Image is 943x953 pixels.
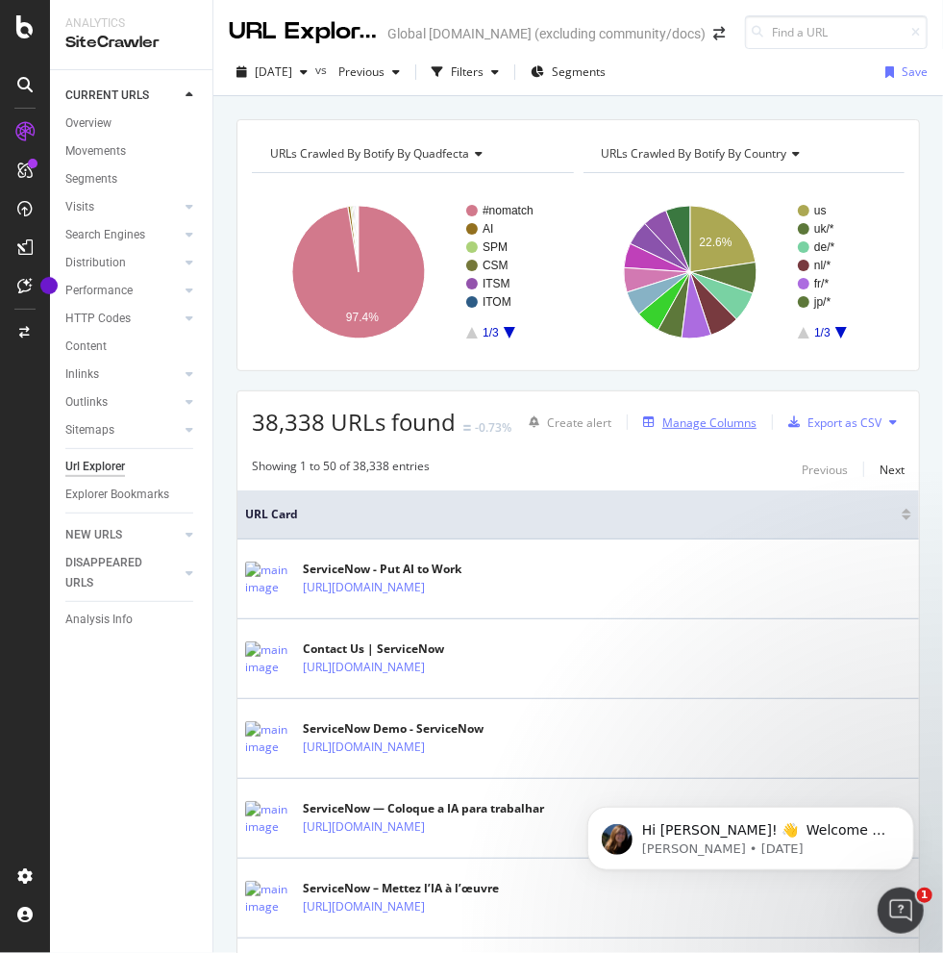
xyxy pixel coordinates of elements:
div: Sitemaps [65,420,114,440]
button: Save [878,57,928,88]
div: Segments [65,169,117,189]
a: Overview [65,113,199,134]
a: Visits [65,197,180,217]
div: Url Explorer [65,457,125,477]
img: main image [245,801,293,836]
div: arrow-right-arrow-left [714,27,726,40]
a: [URL][DOMAIN_NAME] [303,578,425,597]
text: 97.4% [346,311,379,324]
div: Export as CSV [807,414,881,431]
div: ServiceNow Demo - ServiceNow [303,720,509,738]
a: [URL][DOMAIN_NAME] [303,658,425,677]
span: 1 [917,888,932,903]
button: Filters [424,57,507,88]
text: 1/3 [483,326,499,339]
a: Sitemaps [65,420,180,440]
text: SPM [483,240,508,254]
text: us [814,204,827,217]
div: Movements [65,141,126,162]
div: Save [902,63,928,80]
a: Segments [65,169,199,189]
p: Message from Laura, sent 5d ago [84,74,332,91]
svg: A chart. [252,188,574,356]
span: 2025 Sep. 26th [255,63,292,80]
div: Filters [451,63,484,80]
div: Analysis Info [65,610,133,630]
div: Content [65,337,107,357]
div: SiteCrawler [65,32,197,54]
iframe: Intercom notifications message [558,766,943,901]
img: main image [245,562,293,596]
a: Analysis Info [65,610,199,630]
div: Outlinks [65,392,108,413]
div: Overview [65,113,112,134]
div: DISAPPEARED URLS [65,553,162,593]
a: DISAPPEARED URLS [65,553,180,593]
a: NEW URLS [65,525,180,545]
a: Url Explorer [65,457,199,477]
img: Equal [463,425,471,431]
a: Distribution [65,253,180,273]
h4: URLs Crawled By Botify By country [598,138,888,169]
div: Explorer Bookmarks [65,485,169,505]
button: Segments [523,57,613,88]
img: main image [245,881,293,915]
text: AI [483,222,493,236]
svg: A chart. [583,188,906,356]
div: HTTP Codes [65,309,131,329]
div: Previous [802,462,848,478]
a: HTTP Codes [65,309,180,329]
div: URL Explorer [229,15,381,48]
span: 38,338 URLs found [252,406,456,438]
div: ServiceNow – Mettez l’IA à l’œuvre [303,880,509,897]
button: [DATE] [229,57,315,88]
text: 1/3 [814,326,831,339]
div: Tooltip anchor [40,277,58,294]
div: ServiceNow — Coloque a IA para trabalhar [303,800,544,817]
img: main image [245,721,293,756]
div: NEW URLS [65,525,122,545]
div: ServiceNow - Put AI to Work [303,561,509,578]
text: ITSM [483,277,510,290]
div: Distribution [65,253,126,273]
a: CURRENT URLS [65,86,180,106]
a: Inlinks [65,364,180,385]
h4: URLs Crawled By Botify By quadfecta [266,138,557,169]
text: ITOM [483,295,511,309]
a: Explorer Bookmarks [65,485,199,505]
a: [URL][DOMAIN_NAME] [303,817,425,837]
a: [URL][DOMAIN_NAME] [303,897,425,916]
a: Movements [65,141,199,162]
iframe: Intercom live chat [878,888,924,934]
button: Export as CSV [781,407,881,438]
div: Showing 1 to 50 of 38,338 entries [252,458,430,481]
div: Create alert [547,414,611,431]
div: Performance [65,281,133,301]
text: #nomatch [483,204,534,217]
div: CURRENT URLS [65,86,149,106]
a: Search Engines [65,225,180,245]
text: 22.6% [699,236,732,249]
div: Next [880,462,905,478]
div: -0.73% [475,419,511,436]
div: Global [DOMAIN_NAME] (excluding community/docs) [388,24,707,43]
div: Search Engines [65,225,145,245]
span: Previous [331,63,385,80]
span: URLs Crawled By Botify By country [602,145,787,162]
a: Outlinks [65,392,180,413]
span: URL Card [245,506,897,523]
div: Manage Columns [662,414,757,431]
a: Performance [65,281,180,301]
button: Previous [802,458,848,481]
img: main image [245,641,293,676]
button: Previous [331,57,408,88]
div: Inlinks [65,364,99,385]
span: Segments [552,63,606,80]
button: Manage Columns [635,411,757,434]
div: Analytics [65,15,197,32]
input: Find a URL [745,15,928,49]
